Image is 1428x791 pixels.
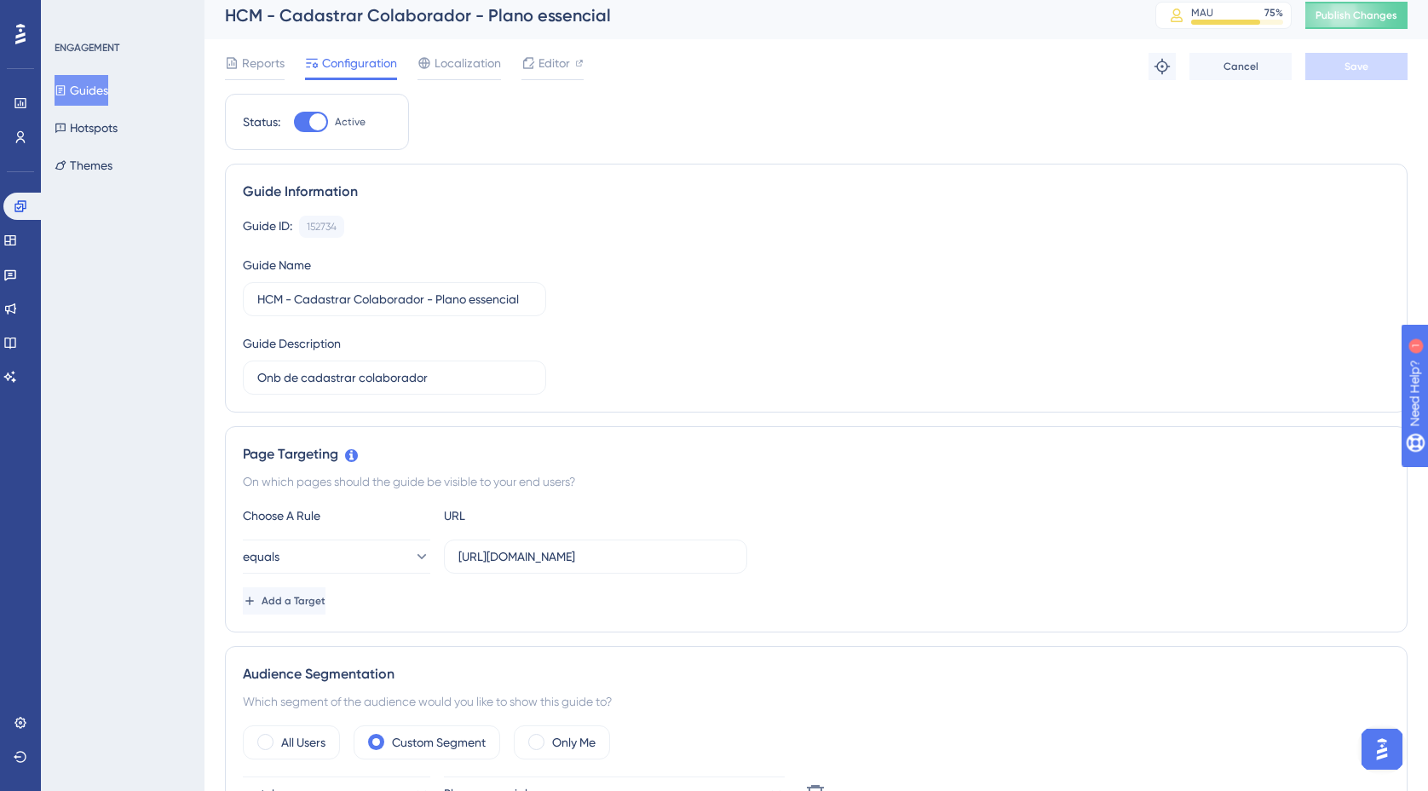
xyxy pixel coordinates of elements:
div: On which pages should the guide be visible to your end users? [243,471,1390,492]
label: Only Me [552,732,596,753]
div: Audience Segmentation [243,664,1390,684]
span: Editor [538,53,570,73]
span: Publish Changes [1316,9,1397,22]
iframe: UserGuiding AI Assistant Launcher [1356,724,1408,775]
label: All Users [281,732,325,753]
button: Hotspots [55,113,118,143]
div: 1 [118,9,124,22]
div: Which segment of the audience would you like to show this guide to? [243,691,1390,712]
div: ENGAGEMENT [55,41,119,55]
div: Status: [243,112,280,132]
span: Add a Target [262,594,325,608]
div: Guide ID: [243,216,292,238]
div: Choose A Rule [243,505,430,526]
div: Guide Name [243,255,311,275]
span: Configuration [322,53,397,73]
button: Add a Target [243,587,325,615]
input: Type your Guide’s Name here [257,290,532,309]
div: Guide Description [243,333,341,354]
button: equals [243,540,430,574]
button: Save [1305,53,1408,80]
div: HCM - Cadastrar Colaborador - Plano essencial [225,3,1113,27]
button: Cancel [1189,53,1292,80]
button: Themes [55,150,112,181]
div: 152734 [307,220,337,234]
span: Localization [435,53,501,73]
span: Need Help? [40,4,107,25]
button: Guides [55,75,108,106]
span: Save [1345,60,1368,73]
input: yourwebsite.com/path [458,547,733,566]
div: URL [444,505,631,526]
button: Publish Changes [1305,2,1408,29]
input: Type your Guide’s Description here [257,368,532,387]
div: Guide Information [243,182,1390,202]
span: equals [243,546,279,567]
span: Reports [242,53,285,73]
span: Active [335,115,366,129]
label: Custom Segment [392,732,486,753]
div: 75 % [1264,6,1283,20]
div: MAU [1191,6,1213,20]
span: Cancel [1224,60,1258,73]
div: Page Targeting [243,444,1390,465]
